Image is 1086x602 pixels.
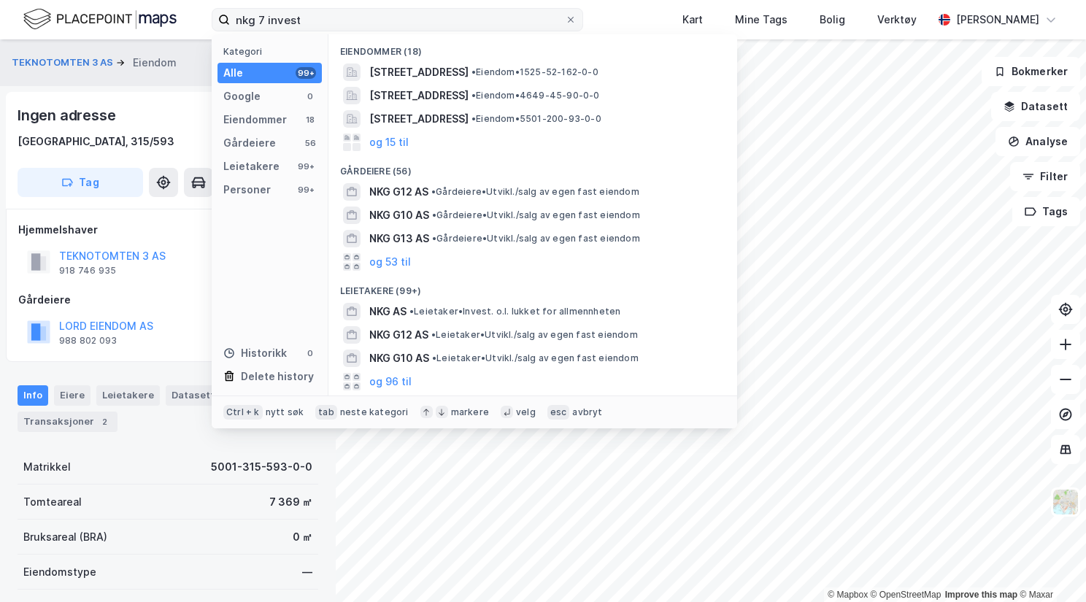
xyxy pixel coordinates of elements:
[23,528,107,546] div: Bruksareal (BRA)
[97,414,112,429] div: 2
[266,406,304,418] div: nytt søk
[302,563,312,581] div: —
[133,54,177,72] div: Eiendom
[735,11,787,28] div: Mine Tags
[304,114,316,126] div: 18
[18,168,143,197] button: Tag
[223,46,322,57] div: Kategori
[304,347,316,359] div: 0
[328,154,737,180] div: Gårdeiere (56)
[431,329,638,341] span: Leietaker • Utvikl./salg av egen fast eiendom
[18,221,317,239] div: Hjemmelshaver
[223,344,287,362] div: Historikk
[409,306,414,317] span: •
[328,34,737,61] div: Eiendommer (18)
[328,393,737,420] div: Personer (99+)
[431,186,639,198] span: Gårdeiere • Utvikl./salg av egen fast eiendom
[369,63,469,81] span: [STREET_ADDRESS]
[340,406,409,418] div: neste kategori
[23,493,82,511] div: Tomteareal
[432,233,436,244] span: •
[328,274,737,300] div: Leietakere (99+)
[572,406,602,418] div: avbryt
[315,405,337,420] div: tab
[304,137,316,149] div: 56
[369,134,409,151] button: og 15 til
[369,326,428,344] span: NKG G12 AS
[431,186,436,197] span: •
[96,385,160,406] div: Leietakere
[23,458,71,476] div: Matrikkel
[230,9,565,31] input: Søk på adresse, matrikkel, gårdeiere, leietakere eller personer
[1010,162,1080,191] button: Filter
[369,303,407,320] span: NKG AS
[820,11,845,28] div: Bolig
[269,493,312,511] div: 7 369 ㎡
[471,113,601,125] span: Eiendom • 5501-200-93-0-0
[223,134,276,152] div: Gårdeiere
[223,181,271,198] div: Personer
[431,329,436,340] span: •
[18,385,48,406] div: Info
[223,88,261,105] div: Google
[369,183,428,201] span: NKG G12 AS
[296,67,316,79] div: 99+
[1012,197,1080,226] button: Tags
[54,385,90,406] div: Eiere
[369,230,429,247] span: NKG G13 AS
[432,209,436,220] span: •
[223,111,287,128] div: Eiendommer
[982,57,1080,86] button: Bokmerker
[945,590,1017,600] a: Improve this map
[59,265,116,277] div: 918 746 935
[471,113,476,124] span: •
[1013,532,1086,602] iframe: Chat Widget
[432,352,639,364] span: Leietaker • Utvikl./salg av egen fast eiendom
[59,335,117,347] div: 988 802 093
[451,406,489,418] div: markere
[18,291,317,309] div: Gårdeiere
[995,127,1080,156] button: Analyse
[241,368,314,385] div: Delete history
[296,184,316,196] div: 99+
[828,590,868,600] a: Mapbox
[369,207,429,224] span: NKG G10 AS
[871,590,941,600] a: OpenStreetMap
[956,11,1039,28] div: [PERSON_NAME]
[18,104,118,127] div: Ingen adresse
[471,66,598,78] span: Eiendom • 1525-52-162-0-0
[369,253,411,271] button: og 53 til
[682,11,703,28] div: Kart
[211,458,312,476] div: 5001-315-593-0-0
[166,385,220,406] div: Datasett
[18,412,118,432] div: Transaksjoner
[223,64,243,82] div: Alle
[18,133,174,150] div: [GEOGRAPHIC_DATA], 315/593
[23,563,96,581] div: Eiendomstype
[293,528,312,546] div: 0 ㎡
[432,233,640,244] span: Gårdeiere • Utvikl./salg av egen fast eiendom
[223,158,280,175] div: Leietakere
[516,406,536,418] div: velg
[296,161,316,172] div: 99+
[369,373,412,390] button: og 96 til
[304,90,316,102] div: 0
[409,306,620,317] span: Leietaker • Invest. o.l. lukket for allmennheten
[369,350,429,367] span: NKG G10 AS
[471,90,600,101] span: Eiendom • 4649-45-90-0-0
[12,55,116,70] button: TEKNOTOMTEN 3 AS
[432,352,436,363] span: •
[991,92,1080,121] button: Datasett
[369,87,469,104] span: [STREET_ADDRESS]
[1052,488,1079,516] img: Z
[471,66,476,77] span: •
[223,405,263,420] div: Ctrl + k
[432,209,640,221] span: Gårdeiere • Utvikl./salg av egen fast eiendom
[369,110,469,128] span: [STREET_ADDRESS]
[471,90,476,101] span: •
[547,405,570,420] div: esc
[23,7,177,32] img: logo.f888ab2527a4732fd821a326f86c7f29.svg
[877,11,917,28] div: Verktøy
